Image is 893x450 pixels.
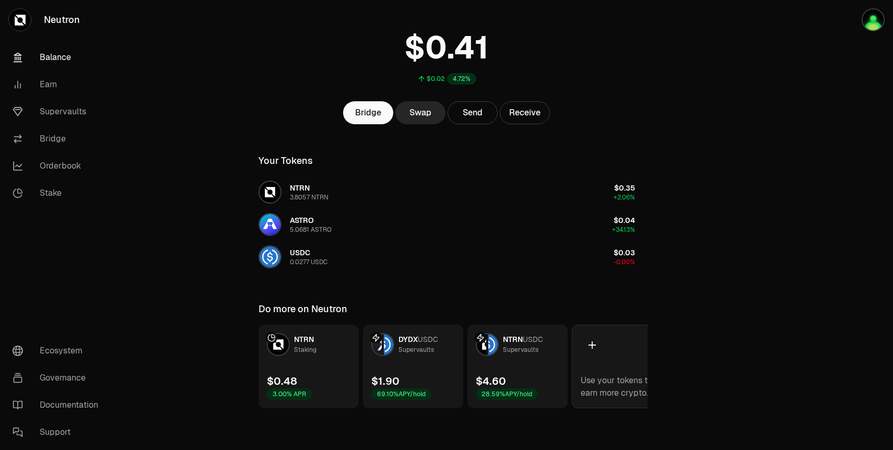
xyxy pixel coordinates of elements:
span: DYDX [398,335,418,344]
button: Send [448,101,498,124]
div: Your Tokens [258,153,313,168]
button: USDC LogoUSDC0.0277 USDC$0.03-0.00% [252,241,641,273]
div: $0.48 [267,374,297,388]
span: USDC [290,248,310,257]
div: Do more on Neutron [258,302,347,316]
span: $0.03 [614,248,635,257]
img: NTRN Logo [268,334,289,355]
span: NTRN [503,335,523,344]
span: NTRN [294,335,314,344]
img: NTRN Logo [260,182,280,203]
div: 28.59% APY/hold [476,388,538,400]
button: NTRN LogoNTRN3.8057 NTRN$0.35+2.06% [252,176,641,208]
img: USDC Logo [488,334,498,355]
div: Supervaults [398,345,434,355]
a: Documentation [4,392,113,419]
div: 3.00% APR [267,388,312,400]
span: -0.00% [614,258,635,266]
div: 5.0681 ASTRO [290,226,332,234]
button: ASTRO LogoASTRO5.0681 ASTRO$0.04+34.13% [252,209,641,240]
a: NTRN LogoNTRNStaking$0.483.00% APR [258,325,359,408]
span: ASTRO [290,216,314,225]
a: Support [4,419,113,446]
div: Supervaults [503,345,538,355]
span: USDC [523,335,543,344]
div: 4.72% [447,73,476,85]
a: Balance [4,44,113,71]
a: DYDX LogoUSDC LogoDYDXUSDCSupervaults$1.9069.10%APY/hold [363,325,463,408]
span: $0.35 [614,183,635,193]
span: +2.06% [614,193,635,202]
span: +34.13% [612,226,635,234]
div: $1.90 [371,374,399,388]
a: Stake [4,180,113,207]
div: 0.0277 USDC [290,258,327,266]
a: Ecosystem [4,337,113,364]
a: Earn [4,71,113,98]
img: USDC Logo [384,334,393,355]
div: Use your tokens to earn more crypto. [581,374,663,399]
span: USDC [418,335,438,344]
a: Governance [4,364,113,392]
a: NTRN LogoUSDC LogoNTRNUSDCSupervaults$4.6028.59%APY/hold [467,325,568,408]
div: 69.10% APY/hold [371,388,431,400]
img: NTRN Logo [477,334,486,355]
div: 3.8057 NTRN [290,193,328,202]
div: $4.60 [476,374,506,388]
span: $0.04 [614,216,635,225]
img: USDC Logo [260,246,280,267]
img: ASTRO Logo [260,214,280,235]
span: NTRN [290,183,310,193]
a: Supervaults [4,98,113,125]
button: Receive [500,101,550,124]
img: DYDX Logo [372,334,382,355]
a: Use your tokens to earn more crypto. [572,325,672,408]
div: $0.02 [427,75,445,83]
a: Bridge [4,125,113,152]
a: Swap [395,101,445,124]
img: meow [862,8,885,31]
a: Orderbook [4,152,113,180]
div: Staking [294,345,316,355]
a: Bridge [343,101,393,124]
